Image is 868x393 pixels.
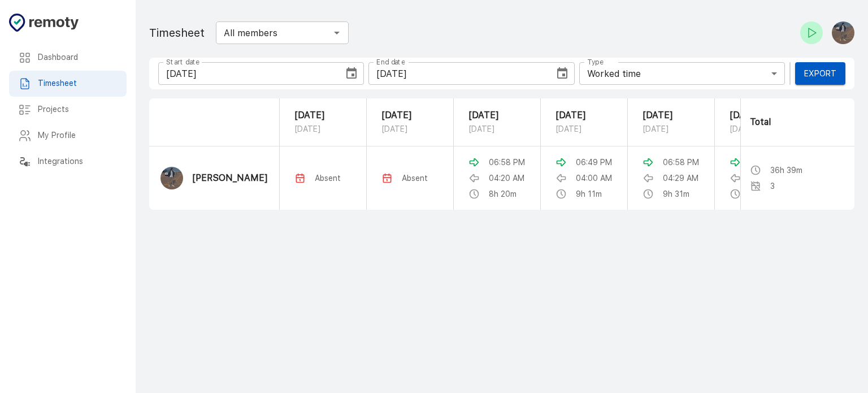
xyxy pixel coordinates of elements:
[9,149,127,175] div: Integrations
[38,51,118,64] h6: Dashboard
[192,172,268,185] p: [PERSON_NAME]
[38,77,118,90] h6: Timesheet
[489,188,517,200] p: 8h 20m
[663,157,699,168] p: 06:58 PM
[663,172,698,184] p: 04:29 AM
[750,115,845,129] p: Total
[402,172,428,184] p: Absent
[340,62,363,85] button: Choose date, selected date is Aug 9, 2025
[38,103,118,116] h6: Projects
[730,122,787,136] p: [DATE]
[368,62,546,85] input: mm/dd/yyyy
[555,122,613,136] p: [DATE]
[587,57,604,67] label: Type
[9,97,127,123] div: Projects
[468,122,526,136] p: [DATE]
[770,165,802,176] p: 36h 39m
[551,62,574,85] button: Choose date, selected date is Aug 15, 2025
[576,172,612,184] p: 04:00 AM
[329,25,345,41] button: Open
[315,172,341,184] p: Absent
[166,57,199,67] label: Start date
[9,45,127,71] div: Dashboard
[9,71,127,97] div: Timesheet
[376,57,405,67] label: End date
[468,109,526,122] p: [DATE]
[489,157,525,168] p: 06:58 PM
[730,109,787,122] p: [DATE]
[38,129,118,142] h6: My Profile
[158,62,336,85] input: mm/dd/yyyy
[381,122,439,136] p: [DATE]
[576,157,612,168] p: 06:49 PM
[160,167,183,189] img: Abdul Moeez
[149,24,205,42] h1: Timesheet
[576,188,602,200] p: 9h 11m
[643,109,700,122] p: [DATE]
[770,180,775,192] p: 3
[579,62,785,85] div: Worked time
[489,172,524,184] p: 04:20 AM
[827,17,854,49] button: Abdul Moeez
[294,109,351,122] p: [DATE]
[795,62,845,85] button: Export
[643,122,700,136] p: [DATE]
[381,109,439,122] p: [DATE]
[832,21,854,44] img: Abdul Moeez
[555,109,613,122] p: [DATE]
[663,188,689,200] p: 9h 31m
[800,21,823,44] button: Check-in
[294,122,351,136] p: [DATE]
[38,156,118,168] h6: Integrations
[9,123,127,149] div: My Profile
